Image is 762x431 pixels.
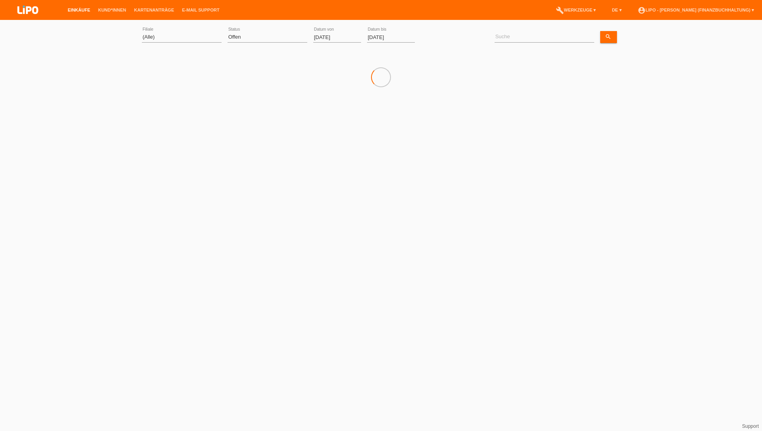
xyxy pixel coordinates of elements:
[8,16,48,22] a: LIPO pay
[552,8,600,12] a: buildWerkzeuge ▾
[608,8,625,12] a: DE ▾
[638,6,646,14] i: account_circle
[742,423,759,429] a: Support
[556,6,564,14] i: build
[600,31,617,43] a: search
[130,8,178,12] a: Kartenanträge
[64,8,94,12] a: Einkäufe
[94,8,130,12] a: Kund*innen
[634,8,758,12] a: account_circleLIPO - [PERSON_NAME] (Finanzbuchhaltung) ▾
[605,33,611,40] i: search
[178,8,224,12] a: E-Mail Support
